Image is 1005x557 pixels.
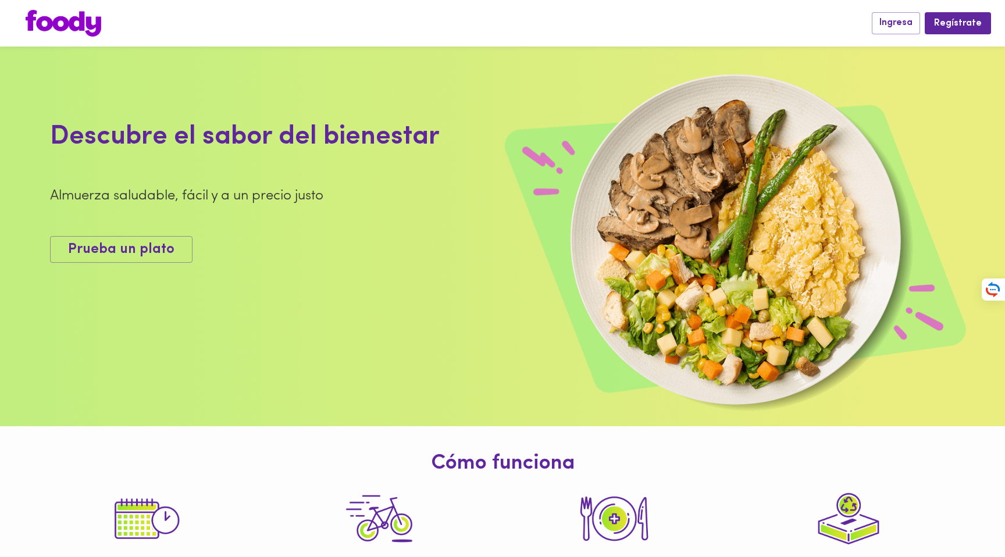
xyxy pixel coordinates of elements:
[808,481,889,557] img: tutorial-step-4.png
[338,481,420,557] img: tutorial-step-3.png
[925,12,991,34] button: Regístrate
[573,481,655,557] img: tutorial-step-2.png
[50,118,653,156] div: Descubre el sabor del bienestar
[68,241,174,258] span: Prueba un plato
[50,236,193,263] button: Prueba un plato
[50,186,653,206] div: Almuerza saludable, fácil y a un precio justo
[104,481,186,557] img: tutorial-step-1.png
[879,17,913,28] span: Ingresa
[26,10,101,37] img: logo.png
[9,452,996,476] h1: Cómo funciona
[938,490,993,545] iframe: Messagebird Livechat Widget
[934,18,982,29] span: Regístrate
[872,12,920,34] button: Ingresa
